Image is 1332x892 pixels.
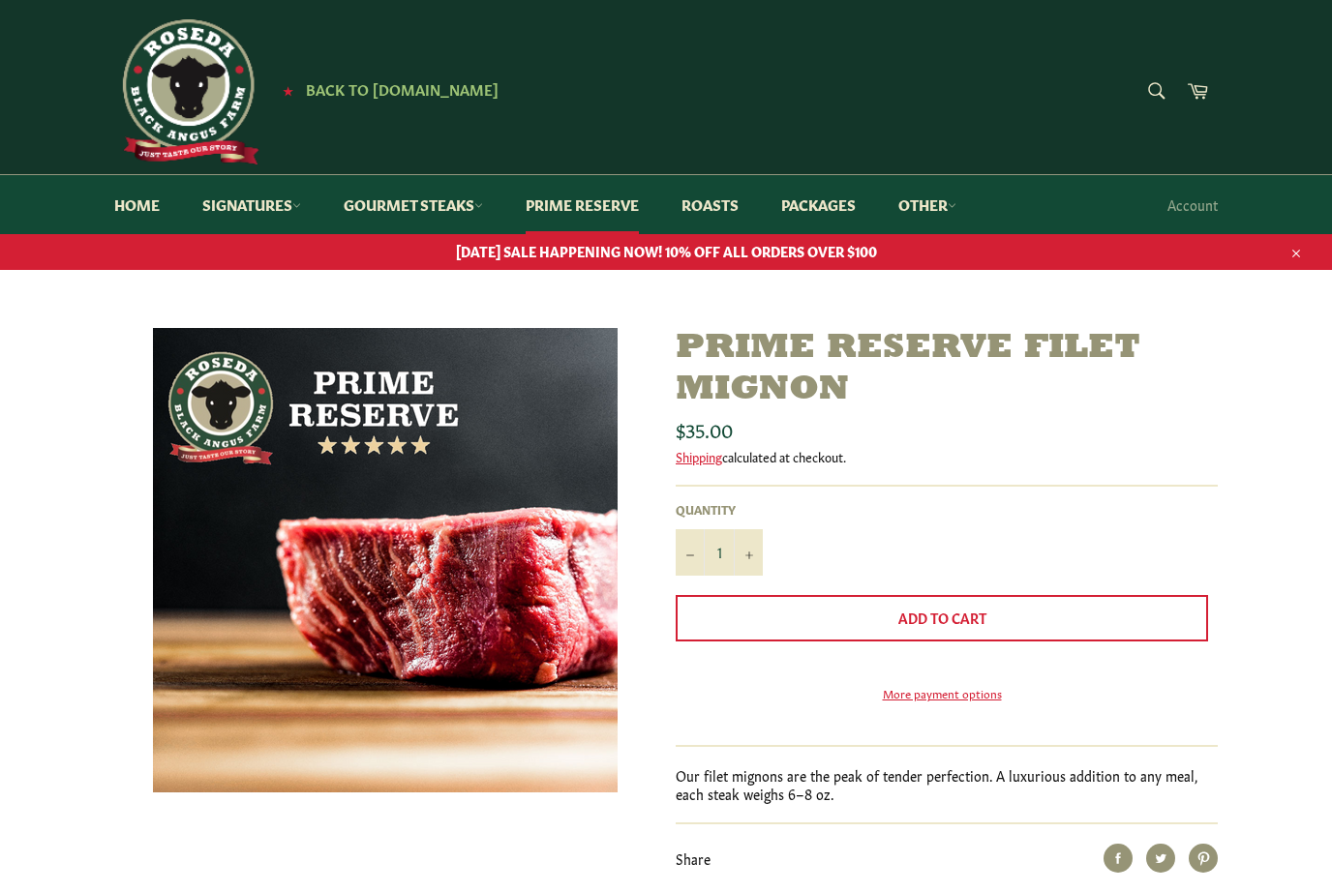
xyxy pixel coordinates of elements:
a: Gourmet Steaks [324,175,502,234]
button: Increase item quantity by one [734,529,763,576]
span: ★ [283,82,293,98]
span: Add to Cart [898,608,986,627]
h1: Prime Reserve Filet Mignon [676,328,1218,411]
a: Roasts [662,175,758,234]
a: Packages [762,175,875,234]
a: Signatures [183,175,320,234]
a: Shipping [676,447,722,465]
span: $35.00 [676,415,733,442]
a: ★ Back to [DOMAIN_NAME] [273,82,499,98]
button: Add to Cart [676,595,1208,641]
img: Prime Reserve Filet Mignon [153,328,618,792]
label: Quantity [676,501,763,518]
a: Account [1158,176,1227,233]
img: Roseda Beef [114,19,259,164]
div: calculated at checkout. [676,448,1218,465]
span: Back to [DOMAIN_NAME] [306,78,499,99]
a: More payment options [676,685,1208,701]
p: Our filet mignons are the peak of tender perfection. A luxurious addition to any meal, each steak... [676,766,1218,804]
button: Reduce item quantity by one [676,529,705,576]
a: Other [879,175,976,234]
a: Prime Reserve [506,175,658,234]
span: Share [676,848,711,868]
a: Home [95,175,179,234]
